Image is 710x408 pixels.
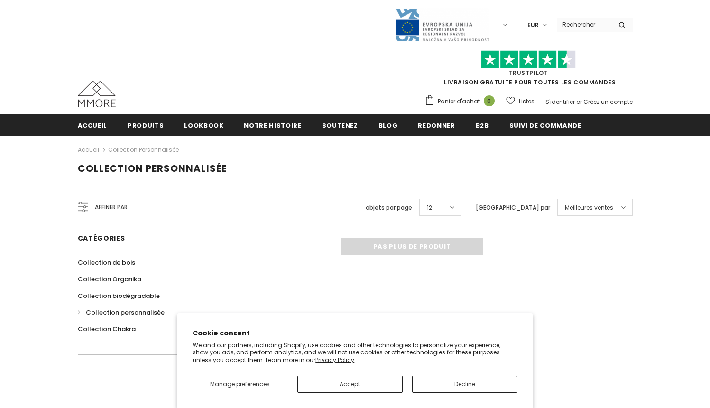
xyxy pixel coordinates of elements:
a: Collection personnalisée [108,146,179,154]
a: Collection personnalisée [78,304,165,321]
span: EUR [527,20,539,30]
span: Notre histoire [244,121,301,130]
a: Listes [506,93,535,110]
a: Accueil [78,144,99,156]
a: Produits [128,114,164,136]
a: Collection de bois [78,254,135,271]
a: Accueil [78,114,108,136]
button: Decline [412,376,517,393]
a: Privacy Policy [315,356,354,364]
span: Blog [378,121,398,130]
label: objets par page [366,203,412,213]
span: Collection personnalisée [86,308,165,317]
span: Catégories [78,233,125,243]
span: Listes [519,97,535,106]
a: Javni Razpis [395,20,489,28]
span: Produits [128,121,164,130]
span: B2B [476,121,489,130]
span: 0 [484,95,495,106]
span: soutenez [322,121,358,130]
span: Collection Organika [78,275,141,284]
span: Meilleures ventes [565,203,613,213]
span: 12 [427,203,432,213]
span: Collection personnalisée [78,162,227,175]
a: Créez un compte [583,98,633,106]
span: Accueil [78,121,108,130]
span: Suivi de commande [509,121,581,130]
a: Collection biodégradable [78,287,160,304]
a: Lookbook [184,114,223,136]
span: Collection biodégradable [78,291,160,300]
button: Accept [297,376,403,393]
a: Redonner [418,114,455,136]
span: Affiner par [95,202,128,213]
a: Blog [378,114,398,136]
img: Cas MMORE [78,81,116,107]
input: Search Site [557,18,611,31]
a: TrustPilot [509,69,548,77]
span: Panier d'achat [438,97,480,106]
span: Collection Chakra [78,325,136,334]
span: or [576,98,582,106]
a: Collection Chakra [78,321,136,337]
img: Faites confiance aux étoiles pilotes [481,50,576,69]
a: Suivi de commande [509,114,581,136]
a: S'identifier [545,98,575,106]
a: Collection Organika [78,271,141,287]
h2: Cookie consent [193,328,517,338]
span: Redonner [418,121,455,130]
a: soutenez [322,114,358,136]
span: Collection de bois [78,258,135,267]
a: Panier d'achat 0 [424,94,499,109]
button: Manage preferences [193,376,287,393]
p: We and our partners, including Shopify, use cookies and other technologies to personalize your ex... [193,342,517,364]
span: LIVRAISON GRATUITE POUR TOUTES LES COMMANDES [424,55,633,86]
a: Notre histoire [244,114,301,136]
span: Lookbook [184,121,223,130]
label: [GEOGRAPHIC_DATA] par [476,203,550,213]
img: Javni Razpis [395,8,489,42]
span: Manage preferences [210,380,270,388]
a: B2B [476,114,489,136]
